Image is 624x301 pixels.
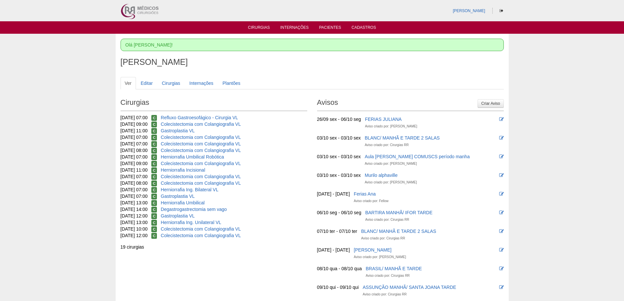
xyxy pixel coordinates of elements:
[365,142,408,148] div: Aviso criado por: Cirurgias RR
[161,207,227,212] a: Degastrogastrectomia sem vago
[161,167,205,173] a: Herniorrafia Incisional
[151,220,157,226] span: Confirmada
[317,284,359,291] div: 09/10 qui - 09/10 qui
[366,273,410,279] div: Aviso criado por: Cirurgias RR
[151,141,157,147] span: Confirmada
[121,96,307,111] h2: Cirurgias
[151,128,157,134] span: Confirmada
[453,9,485,13] a: [PERSON_NAME]
[151,148,157,154] span: Confirmada
[151,135,157,141] span: Confirmada
[121,154,148,160] span: [DATE] 07:00
[151,167,157,173] span: Confirmada
[218,77,244,89] a: Plantões
[121,148,148,153] span: [DATE] 08:00
[121,39,504,51] div: Olá [PERSON_NAME]!
[137,77,157,89] a: Editar
[499,173,504,178] i: Editar
[161,135,241,140] a: Colecistectomia com Colangiografia VL
[161,194,195,199] a: Gastroplastia VL
[161,115,238,120] a: Refluxo Gastroesofágico - Cirurgia VL
[121,174,148,179] span: [DATE] 07:00
[317,265,362,272] div: 08/10 qua - 08/10 qua
[317,172,361,179] div: 03/10 sex - 03/10 sex
[317,96,504,111] h2: Avisos
[121,77,136,89] a: Ver
[499,154,504,159] i: Editar
[361,229,436,234] a: BLANC/ MANHÃ E TARDE 2 SALAS
[363,285,456,290] a: ASSUNÇÃO MANHÃ/ SANTA JOANA TARDE
[354,191,376,197] a: Ferias Ana
[158,77,184,89] a: Cirurgias
[151,213,157,219] span: Confirmada
[151,187,157,193] span: Confirmada
[499,117,504,122] i: Editar
[121,187,148,192] span: [DATE] 07:00
[161,148,241,153] a: Colecistectomia com Colangiografia VL
[151,174,157,180] span: Confirmada
[151,200,157,206] span: Confirmada
[121,167,148,173] span: [DATE] 11:00
[499,248,504,252] i: Editar
[121,141,148,146] span: [DATE] 07:00
[185,77,217,89] a: Internações
[121,200,148,205] span: [DATE] 13:00
[121,122,148,127] span: [DATE] 09:00
[161,187,218,192] a: Herniorrafia Ing. Bilateral VL
[151,233,157,239] span: Confirmada
[365,123,417,130] div: Aviso criado por: [PERSON_NAME]
[499,229,504,234] i: Editar
[354,198,388,204] div: Aviso criado por: Fellow
[365,173,397,178] a: Murilo alphaville
[121,58,504,66] h1: [PERSON_NAME]
[151,154,157,160] span: Confirmada
[317,247,350,253] div: [DATE] - [DATE]
[121,207,148,212] span: [DATE] 14:00
[121,161,148,166] span: [DATE] 09:00
[161,128,195,133] a: Gastroplastia VL
[121,213,148,218] span: [DATE] 12:00
[365,216,409,223] div: Aviso criado por: Cirurgias RR
[319,25,341,32] a: Pacientes
[161,174,241,179] a: Colecistectomia com Colangiografia VL
[499,266,504,271] i: Editar
[161,154,224,160] a: Herniorrafia Umbilical Robótica
[499,285,504,290] i: Editar
[161,233,241,238] a: Colecistectomia com Colangiografia VL
[121,128,148,133] span: [DATE] 11:00
[121,115,148,120] span: [DATE] 07:00
[280,25,309,32] a: Internações
[248,25,270,32] a: Cirurgias
[317,228,357,235] div: 07/10 ter - 07/10 ter
[121,180,148,186] span: [DATE] 08:00
[121,220,148,225] span: [DATE] 13:00
[151,122,157,127] span: Confirmada
[121,244,307,250] div: 19 cirurgias
[161,200,205,205] a: Herniorrafia Umbilical
[161,220,221,225] a: Herniorrafia Ing. Unilateral VL
[361,235,405,242] div: Aviso criado por: Cirurgias RR
[151,115,157,121] span: Confirmada
[317,135,361,141] div: 03/10 sex - 03/10 sex
[317,153,361,160] div: 03/10 sex - 03/10 sex
[478,99,503,108] a: Criar Aviso
[161,180,241,186] a: Colecistectomia com Colangiografia VL
[354,247,391,253] a: [PERSON_NAME]
[121,233,148,238] span: [DATE] 12:00
[365,117,402,122] a: FERIAS JULIANA
[161,213,195,218] a: Gastroplastia VL
[499,210,504,215] i: Editar
[151,161,157,167] span: Confirmada
[317,209,361,216] div: 06/10 seg - 06/10 seg
[366,266,422,271] a: BRASIL/ MANHÃ E TARDE
[151,207,157,213] span: Confirmada
[500,9,503,13] i: Sair
[365,210,432,215] a: BARTIRA MANHÃ/ IFOR TARDE
[363,291,407,298] div: Aviso criado por: Cirurgias RR
[161,122,241,127] a: Colecistectomia com Colangiografia VL
[161,141,241,146] a: Colecistectomia com Colangiografia VL
[161,161,241,166] a: Colecistectomia com Colangiografia VL
[365,154,470,159] a: Aula [PERSON_NAME] COMUSCS período manha
[354,254,406,260] div: Aviso criado por: [PERSON_NAME]
[365,179,417,186] div: Aviso criado por: [PERSON_NAME]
